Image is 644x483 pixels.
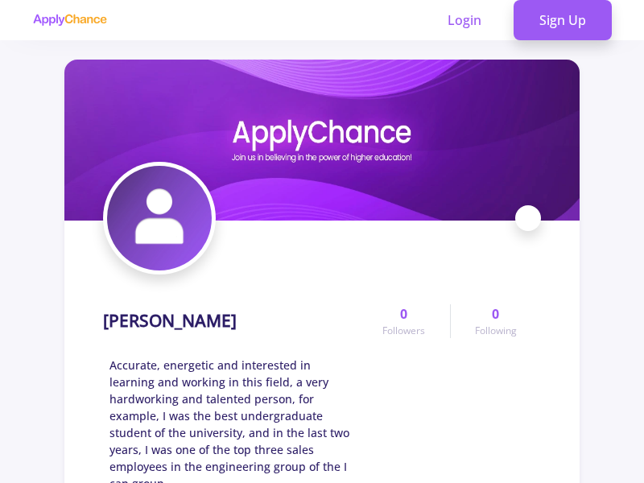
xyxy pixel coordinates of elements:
img: applychance logo text only [32,14,107,27]
img: giti mahmoudicover image [64,60,580,221]
span: Followers [382,324,425,338]
a: 0Following [450,304,541,338]
span: 0 [400,304,407,324]
a: 0Followers [358,304,449,338]
img: giti mahmoudiavatar [107,166,212,270]
span: Following [475,324,517,338]
span: 0 [492,304,499,324]
h1: [PERSON_NAME] [103,311,237,331]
